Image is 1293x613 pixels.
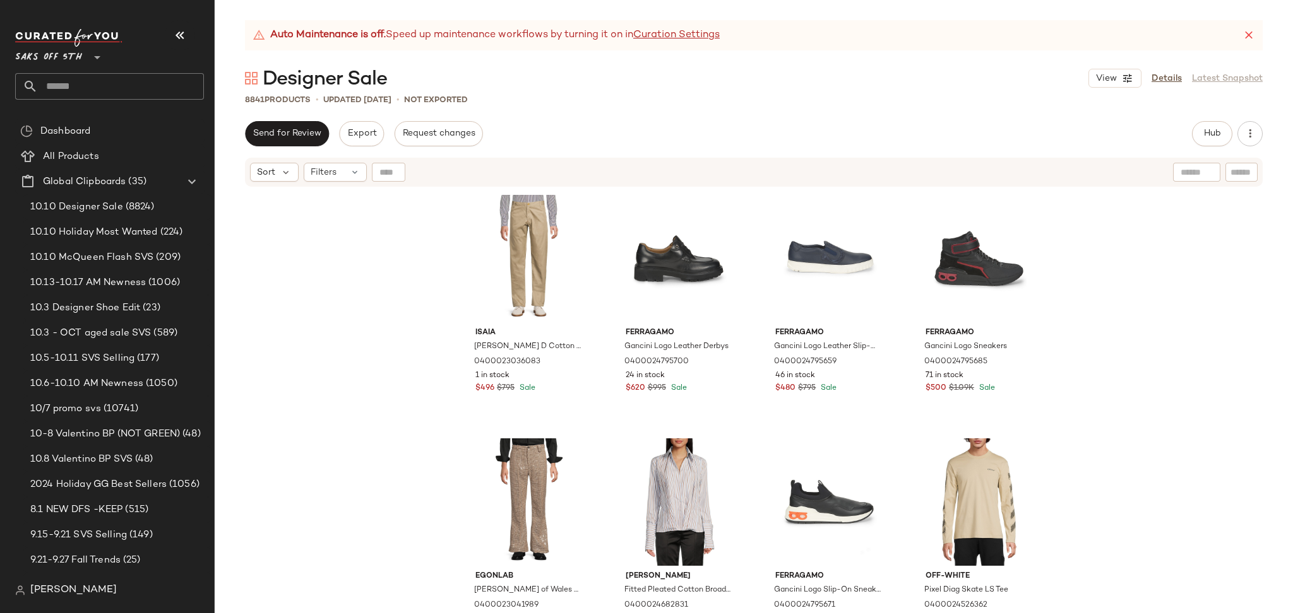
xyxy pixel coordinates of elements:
[30,301,140,315] span: 10.3 Designer Shoe Edit
[775,370,815,382] span: 46 in stock
[624,600,688,611] span: 0400024682831
[926,383,946,394] span: $500
[123,200,155,214] span: (8824)
[774,341,881,353] span: Gancini Logo Leather Slip-On Sneakers
[765,438,892,566] img: 0400024795671_BLACK
[153,250,181,265] span: (209)
[775,327,882,339] span: Ferragamo
[30,402,101,416] span: 10/7 promo svs
[1088,69,1141,88] button: View
[626,571,732,582] span: [PERSON_NAME]
[253,28,720,43] div: Speed up maintenance workflows by turning it on in
[765,195,892,322] img: 0400024795659_BLUE
[43,149,99,164] span: All Products
[977,384,995,392] span: Sale
[30,452,133,467] span: 10.8 Valentino BP SVS
[127,528,153,542] span: (149)
[1095,74,1117,84] span: View
[475,383,494,394] span: $496
[1152,72,1182,85] a: Details
[396,93,399,107] span: •
[926,370,963,382] span: 71 in stock
[915,195,1042,322] img: 0400024795685_BLACK
[20,125,33,137] img: svg%3e
[669,384,687,392] span: Sale
[158,225,183,240] span: (224)
[474,356,540,368] span: 0400023036083
[30,351,134,366] span: 10.5-10.11 SVS Selling
[245,94,311,107] div: Products
[798,383,816,394] span: $795
[624,585,731,596] span: Fitted Pleated Cotton Broadcloth Peplum Shirt
[517,384,535,392] span: Sale
[316,93,318,107] span: •
[151,326,177,341] span: (589)
[339,121,384,146] button: Export
[475,370,509,382] span: 1 in stock
[404,94,468,107] p: Not Exported
[323,94,391,107] p: updated [DATE]
[924,341,1007,353] span: Gancini Logo Sneakers
[30,427,180,441] span: 10-8 Valentino BP (NOT GREEN)
[253,129,321,139] span: Send for Review
[30,250,153,265] span: 10.10 McQueen Flash SVS
[475,327,582,339] span: Isaia
[167,477,200,492] span: (1056)
[15,585,25,595] img: svg%3e
[474,585,581,596] span: [PERSON_NAME] of Wales Polyester Flared Pants
[774,356,837,368] span: 0400024795659
[40,124,90,139] span: Dashboard
[257,166,275,179] span: Sort
[474,600,539,611] span: 0400023041989
[126,175,146,189] span: (35)
[626,370,665,382] span: 24 in stock
[30,553,121,568] span: 9.21-9.27 Fall Trends
[140,301,160,315] span: (23)
[30,528,127,542] span: 9.15-9.21 SVS Selling
[121,553,141,568] span: (25)
[465,438,592,566] img: 0400023041989_BROWNBEIGE
[818,384,837,392] span: Sale
[30,225,158,240] span: 10.10 Holiday Most Wanted
[143,377,177,391] span: (1050)
[775,571,882,582] span: Ferragamo
[30,377,143,391] span: 10.6-10.10 AM Newness
[774,600,835,611] span: 0400024795671
[915,438,1042,566] img: 0400024526362_BROWNRICE
[924,600,987,611] span: 0400024526362
[624,356,689,368] span: 0400024795700
[616,438,742,566] img: 0400024682831_WHISKEY
[43,175,126,189] span: Global Clipboards
[924,356,987,368] span: 0400024795685
[30,583,117,598] span: [PERSON_NAME]
[311,166,337,179] span: Filters
[30,200,123,214] span: 10.10 Designer Sale
[133,452,153,467] span: (48)
[30,503,122,517] span: 8.1 NEW DFS -KEEP
[245,121,329,146] button: Send for Review
[633,28,720,43] a: Curation Settings
[245,96,265,105] span: 8841
[626,383,645,394] span: $620
[1192,121,1232,146] button: Hub
[134,351,159,366] span: (177)
[245,72,258,85] img: svg%3e
[616,195,742,322] img: 0400024795700_BLACK
[30,477,167,492] span: 2024 Holiday GG Best Sellers
[347,129,376,139] span: Export
[101,402,138,416] span: (10741)
[15,43,82,66] span: Saks OFF 5TH
[146,276,180,290] span: (1006)
[648,383,666,394] span: $995
[1203,129,1221,139] span: Hub
[624,341,729,353] span: Gancini Logo Leather Derbys
[30,326,151,341] span: 10.3 - OCT aged sale SVS
[122,503,148,517] span: (515)
[465,195,592,322] img: 0400023036083_KHAKI
[402,129,475,139] span: Request changes
[15,29,122,47] img: cfy_white_logo.C9jOOHJF.svg
[926,571,1032,582] span: Off-White
[774,585,881,596] span: Gancini Logo Slip-On Sneakers
[475,571,582,582] span: Egonlab
[924,585,1008,596] span: Pixel Diag Skate LS Tee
